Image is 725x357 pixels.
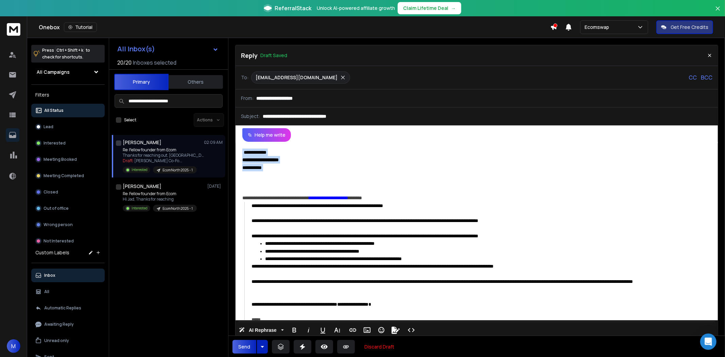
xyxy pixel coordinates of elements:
[39,22,550,32] div: Onebox
[37,69,70,75] h1: All Campaigns
[31,269,105,282] button: Inbox
[451,5,456,12] span: →
[123,183,161,190] h1: [PERSON_NAME]
[123,158,134,164] span: Draft:
[112,42,224,56] button: All Inbox(s)
[31,318,105,331] button: Awaiting Reply
[44,273,55,278] p: Inbox
[260,52,287,59] p: Draft Saved
[132,167,148,172] p: Interested
[123,191,197,197] p: Re: Fellow founder from Ecom
[133,58,176,67] h3: Inboxes selected
[44,322,74,327] p: Awaiting Reply
[123,153,204,158] p: Thanks for reaching out. [GEOGRAPHIC_DATA]
[44,173,84,178] p: Meeting Completed
[44,238,74,244] p: Not Interested
[117,58,132,67] span: 20 / 20
[162,206,193,211] p: EcomNorth 2025 - 1
[700,334,717,350] div: Open Intercom Messenger
[375,323,388,337] button: Emoticons
[44,157,77,162] p: Meeting Booked
[114,74,169,90] button: Primary
[117,46,155,52] h1: All Inbox(s)
[44,189,58,195] p: Closed
[31,285,105,299] button: All
[44,108,64,113] p: All Status
[162,168,193,173] p: EcomNorth 2025 - 1
[241,74,248,81] p: To:
[42,47,90,61] p: Press to check for shortcuts.
[656,20,713,34] button: Get Free Credits
[317,5,395,12] p: Unlock AI-powered affiliate growth
[31,169,105,183] button: Meeting Completed
[242,128,291,142] button: Help me write
[44,140,66,146] p: Interested
[31,301,105,315] button: Automatic Replies
[585,24,612,31] p: Ecomswap
[123,197,197,202] p: Hi Jad, Thanks for reaching
[132,206,148,211] p: Interested
[44,305,81,311] p: Automatic Replies
[7,339,20,353] button: M
[44,222,73,227] p: Wrong person
[671,24,708,31] p: Get Free Credits
[31,202,105,215] button: Out of office
[134,158,182,164] span: [PERSON_NAME] Co-Fo ...
[256,74,338,81] p: [EMAIL_ADDRESS][DOMAIN_NAME]
[64,22,97,32] button: Tutorial
[359,340,400,354] button: Discard Draft
[44,289,49,294] p: All
[31,153,105,166] button: Meeting Booked
[689,73,697,82] p: CC
[31,185,105,199] button: Closed
[204,140,223,145] p: 02:09 AM
[232,340,256,354] button: Send
[398,2,461,14] button: Claim Lifetime Deal→
[713,4,722,20] button: Close banner
[123,147,204,153] p: Re: Fellow founder from Ecom
[44,124,53,130] p: Lead
[31,120,105,134] button: Lead
[44,338,69,343] p: Unread only
[302,323,315,337] button: Italic (Ctrl+I)
[31,90,105,100] h3: Filters
[207,184,223,189] p: [DATE]
[31,218,105,232] button: Wrong person
[241,113,260,120] p: Subject:
[275,4,311,12] span: ReferralStack
[316,323,329,337] button: Underline (Ctrl+U)
[31,104,105,117] button: All Status
[31,234,105,248] button: Not Interested
[31,65,105,79] button: All Campaigns
[31,136,105,150] button: Interested
[169,74,223,89] button: Others
[241,51,258,60] p: Reply
[247,327,278,333] span: AI Rephrase
[346,323,359,337] button: Insert Link (Ctrl+K)
[123,139,161,146] h1: [PERSON_NAME]
[124,117,136,123] label: Select
[238,323,285,337] button: AI Rephrase
[361,323,374,337] button: Insert Image (Ctrl+P)
[241,95,254,102] p: From:
[31,334,105,347] button: Unread only
[44,206,69,211] p: Out of office
[331,323,344,337] button: More Text
[55,46,84,54] span: Ctrl + Shift + k
[35,249,69,256] h3: Custom Labels
[288,323,301,337] button: Bold (Ctrl+B)
[701,73,712,82] p: BCC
